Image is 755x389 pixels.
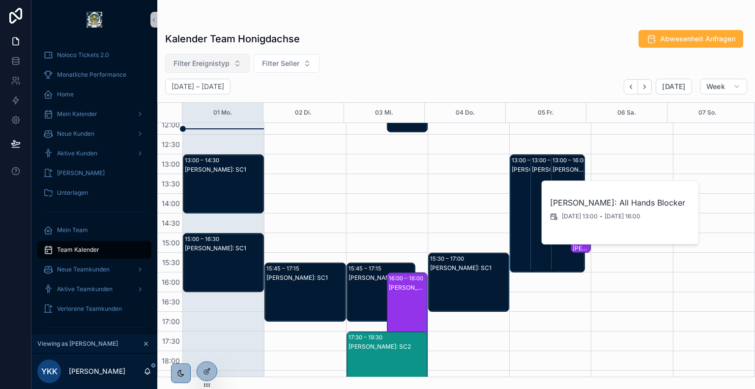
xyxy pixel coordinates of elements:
span: 12:00 [159,120,182,129]
span: Noloco Tickets 2.0 [57,51,109,59]
a: Mein Team [37,221,151,239]
span: [PERSON_NAME] [57,169,105,177]
div: 13:00 – 14:30[PERSON_NAME]: SC1 [183,155,263,213]
div: 03 Mi. [375,103,393,122]
div: [PERSON_NAME]: All Hands Blocker [512,166,543,174]
a: Neue Kunden [37,125,151,143]
h2: [PERSON_NAME]: All Hands Blocker [550,197,692,209]
button: 05 Fr. [538,103,554,122]
button: Select Button [165,54,250,73]
a: Neue Teamkunden [37,261,151,278]
div: [PERSON_NAME]: SC1 Follow Up [573,244,590,252]
span: Mein Kalender [57,110,97,118]
span: 14:00 [159,199,182,208]
div: 13:00 – 14:30 [185,155,222,165]
span: 18:30 [159,376,182,385]
h2: [DATE] – [DATE] [172,82,224,91]
span: 17:30 [160,337,182,345]
span: Aktive Kunden [57,150,97,157]
div: 15:00 – 16:30[PERSON_NAME]: SC1 [183,234,263,292]
span: 16:00 [159,278,182,286]
h1: Kalender Team Honigdachse [165,32,300,46]
div: 15:30 – 17:00[PERSON_NAME]: SC1 [429,253,509,311]
span: 18:00 [159,357,182,365]
button: Next [638,79,652,94]
span: Neue Kunden [57,130,94,138]
div: 16:00 – 18:00[PERSON_NAME]: SC2 [387,273,427,351]
span: 12:30 [159,140,182,149]
span: Mein Team [57,226,88,234]
span: Team Kalender [57,246,99,254]
div: 16:00 – 18:00 [389,273,426,283]
a: Aktive Teamkunden [37,280,151,298]
div: [PERSON_NAME]: SC1 [185,244,263,252]
span: Neue Teamkunden [57,266,110,273]
span: Week [706,82,725,91]
div: [PERSON_NAME]: All Hands Blocker [552,166,584,174]
a: Noloco Tickets 2.0 [37,46,151,64]
div: 13:00 – 16:00 [512,155,549,165]
span: 13:00 [159,160,182,168]
div: [PERSON_NAME]: SC2 [389,284,427,292]
div: [PERSON_NAME]: SC1 [348,274,414,282]
div: 13:00 – 16:00[PERSON_NAME]: All Hands Blocker [551,155,584,272]
div: [PERSON_NAME]: SC1 [185,166,263,174]
div: scrollable content [31,39,157,334]
a: Verlorene Teamkunden [37,300,151,318]
span: [DATE] 16:00 [605,212,640,220]
div: 17:30 – 19:30 [348,332,385,342]
button: 07 So. [698,103,717,122]
span: Filter Ereignistyp [174,59,230,68]
div: 15:30 – 17:00 [430,254,466,264]
span: 17:00 [160,317,182,326]
span: Monatliche Performance [57,71,126,79]
span: Viewing as [PERSON_NAME] [37,340,118,348]
div: 13:00 – 16:00[PERSON_NAME]: All Hands Blocker [530,155,564,272]
div: [PERSON_NAME]: SC2 [348,343,427,351]
div: 13:00 – 16:00 [552,155,589,165]
div: [PERSON_NAME]: All Hands Blocker [532,166,563,174]
span: Filter Seller [262,59,299,68]
a: Monatliche Performance [37,66,151,84]
div: [PERSON_NAME]: SC1 [430,264,508,272]
span: Aktive Teamkunden [57,285,113,293]
img: App logo [87,12,102,28]
button: Week [700,79,747,94]
span: 15:00 [160,239,182,247]
span: 15:30 [160,258,182,267]
button: 02 Di. [295,103,312,122]
div: 13:00 – 16:00[PERSON_NAME]: All Hands Blocker [510,155,544,272]
button: [DATE] [656,79,692,94]
span: 16:30 [159,298,182,306]
button: 06 Sa. [617,103,636,122]
div: 15:00 – 16:30 [185,234,222,244]
button: 04 Do. [456,103,475,122]
span: - [600,212,603,220]
a: Home [37,86,151,103]
span: Home [57,90,74,98]
span: Verlorene Teamkunden [57,305,122,313]
button: Abwesenheit Anfragen [639,30,743,48]
div: 15:45 – 17:15[PERSON_NAME]: SC1 [347,263,415,321]
span: Unterlagen [57,189,88,197]
button: Select Button [254,54,319,73]
a: Mein Kalender [37,105,151,123]
span: 14:30 [159,219,182,227]
div: [PERSON_NAME]: SC1 [266,274,345,282]
span: Abwesenheit Anfragen [660,34,735,44]
span: [DATE] 13:00 [562,212,598,220]
div: 15:45 – 17:15 [266,264,302,273]
a: [PERSON_NAME] [37,164,151,182]
a: Team Kalender [37,241,151,259]
p: [PERSON_NAME] [69,366,125,376]
div: 15:45 – 17:15 [348,264,384,273]
span: [DATE] [662,82,685,91]
button: Back [624,79,638,94]
button: 01 Mo. [213,103,232,122]
a: Aktive Kunden [37,145,151,162]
